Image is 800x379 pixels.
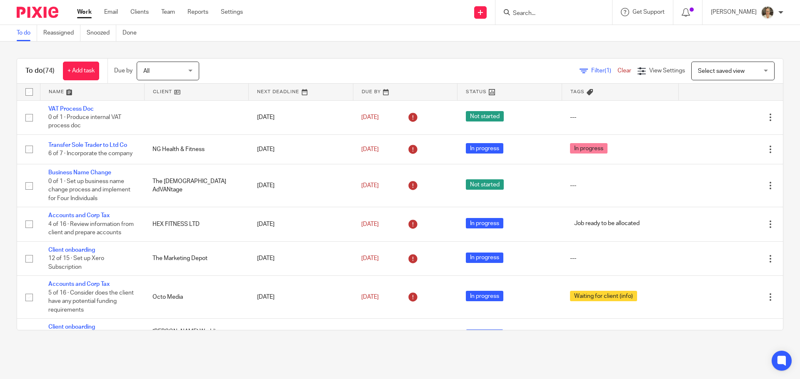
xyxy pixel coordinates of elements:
[25,67,55,75] h1: To do
[144,207,248,241] td: HEX FITNESS LTD
[130,8,149,16] a: Clients
[361,114,379,120] span: [DATE]
[143,68,150,74] span: All
[570,113,670,121] div: ---
[87,25,116,41] a: Snoozed
[48,114,121,129] span: 0 of 1 · Produce internal VAT process doc
[361,221,379,227] span: [DATE]
[249,100,353,134] td: [DATE]
[17,7,58,18] img: Pixie
[187,8,208,16] a: Reports
[361,294,379,300] span: [DATE]
[570,89,585,94] span: Tags
[361,183,379,188] span: [DATE]
[570,181,670,190] div: ---
[249,241,353,275] td: [DATE]
[466,291,503,301] span: In progress
[466,111,504,121] span: Not started
[711,8,757,16] p: [PERSON_NAME]
[361,146,379,152] span: [DATE]
[249,276,353,319] td: [DATE]
[48,142,127,148] a: Transfer Sole Trader to Ltd Co
[77,8,92,16] a: Work
[48,213,110,218] a: Accounts and Corp Tax
[361,255,379,261] span: [DATE]
[466,143,503,154] span: In progress
[144,164,248,207] td: The [DEMOGRAPHIC_DATA] AdVANtage
[570,291,637,301] span: Waiting for client (info)
[48,324,95,330] a: Client onboarding
[144,319,248,353] td: [PERSON_NAME] Weddings Limited
[649,68,685,74] span: View Settings
[617,68,631,74] a: Clear
[48,247,95,253] a: Client onboarding
[43,25,80,41] a: Reassigned
[17,25,37,41] a: To do
[249,164,353,207] td: [DATE]
[144,134,248,164] td: NG Health & Fitness
[63,62,99,80] a: + Add task
[48,170,111,176] a: Business Name Change
[570,218,644,228] span: Job ready to be allocated
[249,134,353,164] td: [DATE]
[221,8,243,16] a: Settings
[48,106,94,112] a: VAT Process Doc
[570,254,670,263] div: ---
[48,178,130,201] span: 0 of 1 · Set up business name change process and implement for Four Individuals
[698,68,745,74] span: Select saved view
[48,221,134,236] span: 4 of 16 · Review information from client and prepare accounts
[512,10,587,17] input: Search
[48,281,110,287] a: Accounts and Corp Tax
[570,143,607,154] span: In progress
[104,8,118,16] a: Email
[48,151,132,156] span: 6 of 7 · Incorporate the company
[161,8,175,16] a: Team
[466,329,503,340] span: In progress
[43,67,55,74] span: (74)
[48,255,104,270] span: 12 of 15 · Set up Xero Subscription
[144,241,248,275] td: The Marketing Depot
[466,179,504,190] span: Not started
[761,6,774,19] img: Pete%20with%20glasses.jpg
[249,207,353,241] td: [DATE]
[114,67,132,75] p: Due by
[605,68,611,74] span: (1)
[466,253,503,263] span: In progress
[591,68,617,74] span: Filter
[122,25,143,41] a: Done
[632,9,665,15] span: Get Support
[48,290,134,313] span: 5 of 16 · Consider does the client have any potential funding requirements
[249,319,353,353] td: [DATE]
[144,276,248,319] td: Octo Media
[466,218,503,228] span: In progress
